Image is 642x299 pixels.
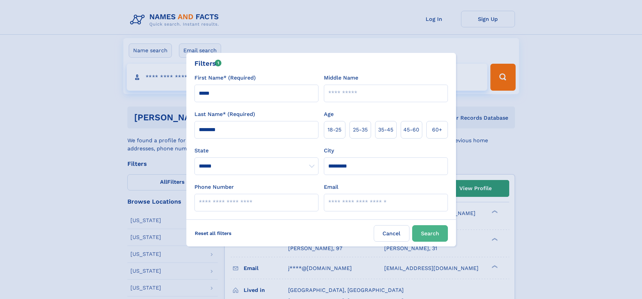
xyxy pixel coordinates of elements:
[194,147,318,155] label: State
[432,126,442,134] span: 60+
[412,225,448,242] button: Search
[403,126,419,134] span: 45‑60
[324,147,334,155] label: City
[328,126,341,134] span: 18‑25
[194,183,234,191] label: Phone Number
[190,225,236,241] label: Reset all filters
[353,126,368,134] span: 25‑35
[324,110,334,118] label: Age
[374,225,409,242] label: Cancel
[324,183,338,191] label: Email
[194,110,255,118] label: Last Name* (Required)
[378,126,393,134] span: 35‑45
[324,74,358,82] label: Middle Name
[194,58,222,68] div: Filters
[194,74,256,82] label: First Name* (Required)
